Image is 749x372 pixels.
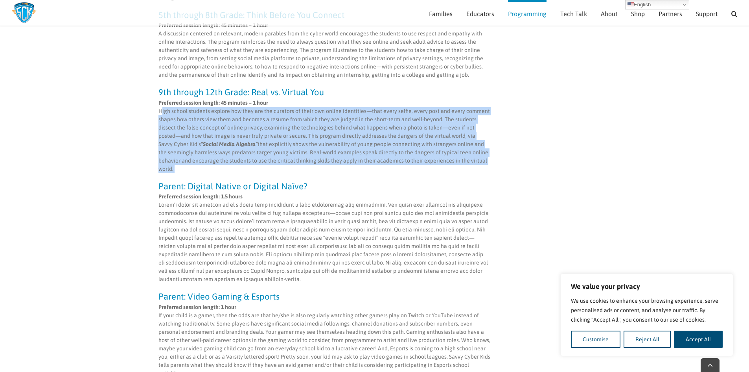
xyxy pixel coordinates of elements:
[560,11,587,17] span: Tech Talk
[158,193,243,200] strong: Preferred session length: 1.5 hours
[158,304,236,310] strong: Preferred session length: 1 hour
[158,21,491,79] p: A discussion centered on relevant, modern parables from the cyber world encourages the students t...
[158,182,491,191] h3: Parent: Digital Native or Digital Naïve?
[508,11,547,17] span: Programming
[571,282,723,291] p: We value your privacy
[466,11,494,17] span: Educators
[158,100,268,106] strong: Preferred session length: 45 minutes – 1 hour
[158,88,491,96] h3: 9th through 12th Grade: Real vs. Virtual You
[158,292,491,301] h3: Parent: Video Gaming & Esports
[158,192,491,283] p: Lorem’i dolor sit ametcon ad el s doeiu temp incididunt u labo etdoloremag aliq enimadmini. Ven q...
[201,141,258,147] strong: “Social Media Algebra”
[429,11,453,17] span: Families
[631,11,645,17] span: Shop
[628,2,634,8] img: en
[12,2,37,24] img: Savvy Cyber Kids Logo
[571,296,723,324] p: We use cookies to enhance your browsing experience, serve personalised ads or content, and analys...
[696,11,718,17] span: Support
[624,331,671,348] button: Reject All
[674,331,723,348] button: Accept All
[158,99,491,173] p: High school students explore how they are the curators of their own online identities—that every ...
[659,11,682,17] span: Partners
[571,331,620,348] button: Customise
[601,11,617,17] span: About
